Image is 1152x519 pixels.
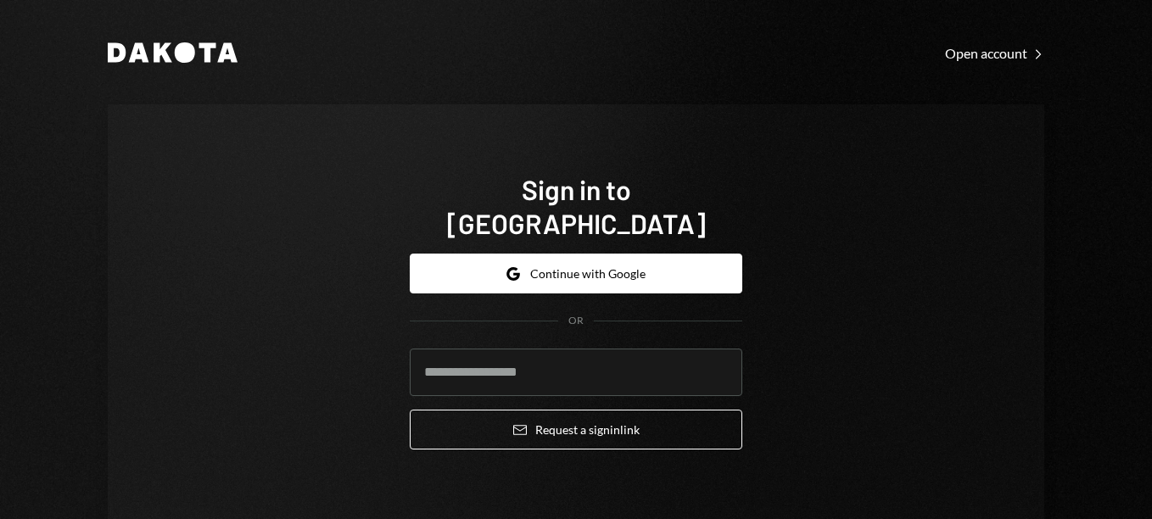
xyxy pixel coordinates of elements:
[945,43,1044,62] a: Open account
[410,172,742,240] h1: Sign in to [GEOGRAPHIC_DATA]
[568,314,584,328] div: OR
[945,45,1044,62] div: Open account
[410,254,742,293] button: Continue with Google
[410,410,742,449] button: Request a signinlink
